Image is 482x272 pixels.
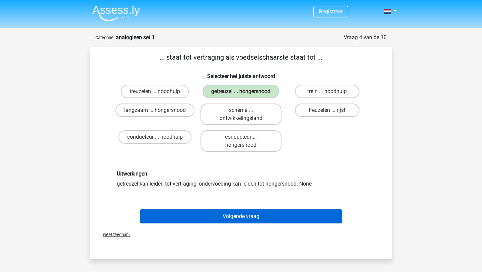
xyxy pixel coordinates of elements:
[118,130,191,144] label: conducteur ... noodhulp
[200,130,281,152] label: conducteur ... hongersnood
[98,232,131,237] span: Geef feedback
[121,85,189,98] label: treuzelen ... noodhulp
[117,171,365,177] h6: Uitwerkingen
[112,171,370,188] div: getreuzel kan leiden tot vertraging, ondervoeding kan leiden tot hongersnood. None
[295,85,359,98] label: trein ... noodhulp
[203,85,279,98] label: getreuzel ... hongersnood
[140,209,342,223] button: Volgende vraag
[295,104,359,117] label: treuzelen ... rijst
[92,5,140,21] img: Assessly
[115,104,194,117] label: langzaam ... hongersnood
[95,35,114,40] small: Categorie:
[116,34,155,41] strong: analogieen set 1
[101,68,381,79] h6: Selecteer het juiste antwoord
[200,104,281,125] label: schema ... ontwikkelingsland
[319,8,342,15] a: Registreer
[344,33,387,42] div: Vraag 4 van de 10
[101,52,381,62] p: ... staat tot vertraging als voedselschaarste staat tot ...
